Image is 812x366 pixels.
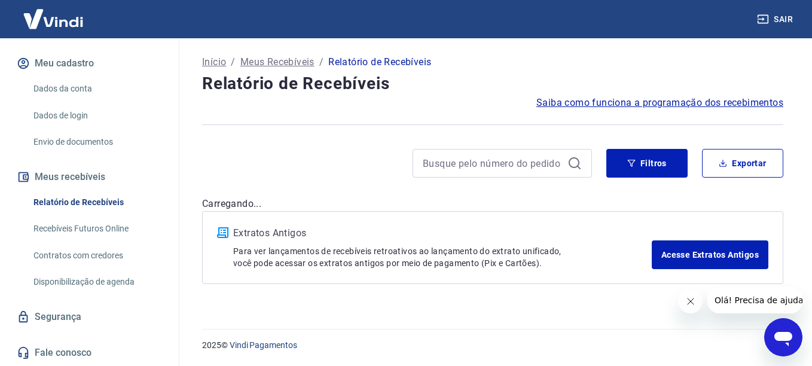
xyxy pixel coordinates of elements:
iframe: Botão para abrir a janela de mensagens [764,318,802,356]
a: Envio de documentos [29,130,164,154]
a: Relatório de Recebíveis [29,190,164,215]
iframe: Fechar mensagem [679,289,703,313]
a: Dados da conta [29,77,164,101]
a: Saiba como funciona a programação dos recebimentos [536,96,783,110]
p: Relatório de Recebíveis [328,55,431,69]
button: Meus recebíveis [14,164,164,190]
input: Busque pelo número do pedido [423,154,563,172]
a: Meus Recebíveis [240,55,315,69]
iframe: Mensagem da empresa [707,287,802,313]
button: Sair [755,8,798,30]
span: Olá! Precisa de ajuda? [7,8,100,18]
a: Vindi Pagamentos [230,340,297,350]
img: Vindi [14,1,92,37]
p: Carregando... [202,197,783,211]
p: 2025 © [202,339,783,352]
a: Contratos com credores [29,243,164,268]
a: Dados de login [29,103,164,128]
a: Fale conosco [14,340,164,366]
a: Segurança [14,304,164,330]
button: Filtros [606,149,688,178]
p: / [231,55,235,69]
a: Disponibilização de agenda [29,270,164,294]
a: Recebíveis Futuros Online [29,216,164,241]
h4: Relatório de Recebíveis [202,72,783,96]
img: ícone [217,227,228,238]
a: Acesse Extratos Antigos [652,240,768,269]
p: / [319,55,323,69]
a: Início [202,55,226,69]
button: Exportar [702,149,783,178]
button: Meu cadastro [14,50,164,77]
p: Para ver lançamentos de recebíveis retroativos ao lançamento do extrato unificado, você pode aces... [233,245,652,269]
p: Extratos Antigos [233,226,652,240]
